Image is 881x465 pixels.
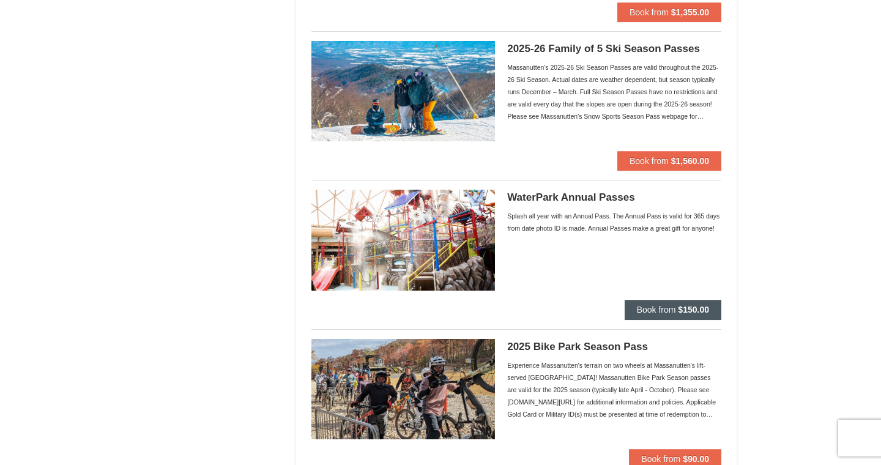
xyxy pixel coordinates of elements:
div: Massanutten's 2025-26 Ski Season Passes are valid throughout the 2025-26 Ski Season. Actual dates... [507,61,721,122]
strong: $90.00 [683,454,709,464]
div: Splash all year with an Annual Pass. The Annual Pass is valid for 365 days from date photo ID is ... [507,210,721,234]
img: 6619937-163-6ccc3969.jpg [311,339,495,439]
span: Book from [630,7,669,17]
h5: 2025 Bike Park Season Pass [507,341,721,353]
strong: $150.00 [678,305,709,314]
div: Experience Massanutten's terrain on two wheels at Massanutten's lift-served [GEOGRAPHIC_DATA]! Ma... [507,359,721,420]
img: 6619937-36-230dbc92.jpg [311,190,495,290]
span: Book from [630,156,669,166]
button: Book from $1,355.00 [617,2,721,22]
h5: WaterPark Annual Passes [507,192,721,204]
span: Book from [641,454,680,464]
img: 6619937-205-1660e5b5.jpg [311,41,495,141]
button: Book from $1,560.00 [617,151,721,171]
span: Book from [637,305,676,314]
h5: 2025-26 Family of 5 Ski Season Passes [507,43,721,55]
button: Book from $150.00 [625,300,721,319]
strong: $1,355.00 [671,7,709,17]
strong: $1,560.00 [671,156,709,166]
